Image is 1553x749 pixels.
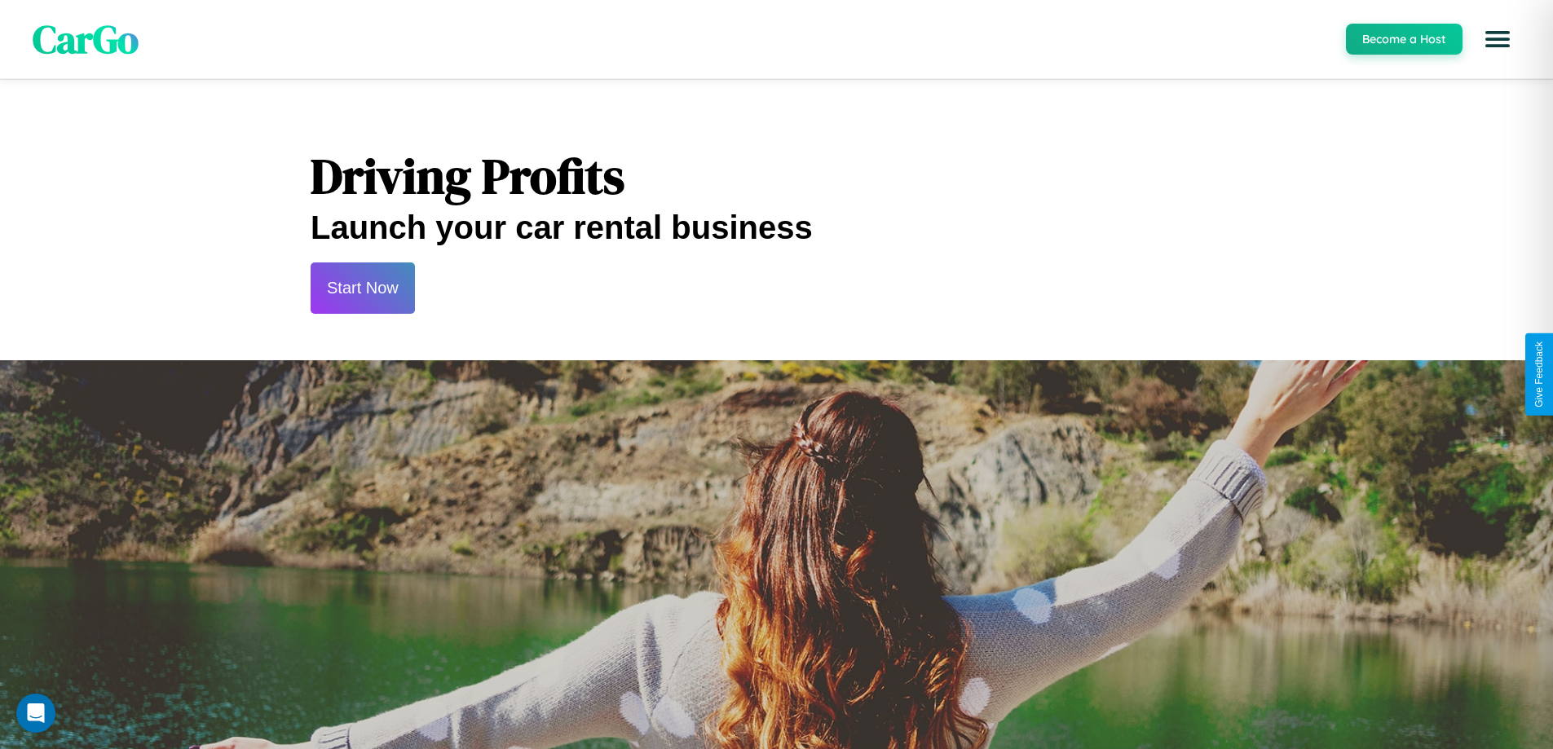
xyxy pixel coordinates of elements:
[311,262,415,314] button: Start Now
[16,694,55,733] div: Open Intercom Messenger
[1533,341,1545,408] div: Give Feedback
[311,209,1242,246] h2: Launch your car rental business
[1475,16,1520,62] button: Open menu
[311,143,1242,209] h1: Driving Profits
[1346,24,1463,55] button: Become a Host
[33,12,139,66] span: CarGo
